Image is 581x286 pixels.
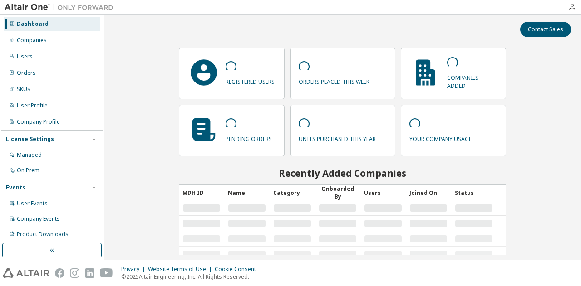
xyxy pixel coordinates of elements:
div: Orders [17,69,36,77]
div: Company Events [17,215,60,223]
p: orders placed this week [299,75,369,86]
p: units purchased this year [299,132,376,143]
p: registered users [226,75,275,86]
div: Users [17,53,33,60]
div: Companies [17,37,47,44]
button: Contact Sales [520,22,571,37]
img: altair_logo.svg [3,268,49,278]
h2: Recently Added Companies [179,167,506,179]
div: Onboarded By [319,185,357,200]
div: SKUs [17,86,30,93]
div: Joined On [409,185,448,200]
div: Website Terms of Use [148,266,215,273]
div: Product Downloads [17,231,69,238]
p: your company usage [409,132,472,143]
img: linkedin.svg [85,268,94,278]
img: facebook.svg [55,268,64,278]
div: Cookie Consent [215,266,261,273]
div: Privacy [121,266,148,273]
div: Status [455,185,493,200]
div: User Events [17,200,48,207]
div: Events [6,184,25,191]
div: Dashboard [17,20,49,28]
div: Company Profile [17,118,60,126]
div: User Profile [17,102,48,109]
div: MDH ID [182,185,221,200]
div: Name [228,185,266,200]
img: Altair One [5,3,118,12]
img: youtube.svg [100,268,113,278]
p: © 2025 Altair Engineering, Inc. All Rights Reserved. [121,273,261,281]
div: License Settings [6,136,54,143]
div: Users [364,185,402,200]
div: Managed [17,151,42,159]
img: instagram.svg [70,268,79,278]
p: companies added [447,71,497,89]
div: Category [273,185,311,200]
p: pending orders [226,132,272,143]
div: On Prem [17,167,39,174]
